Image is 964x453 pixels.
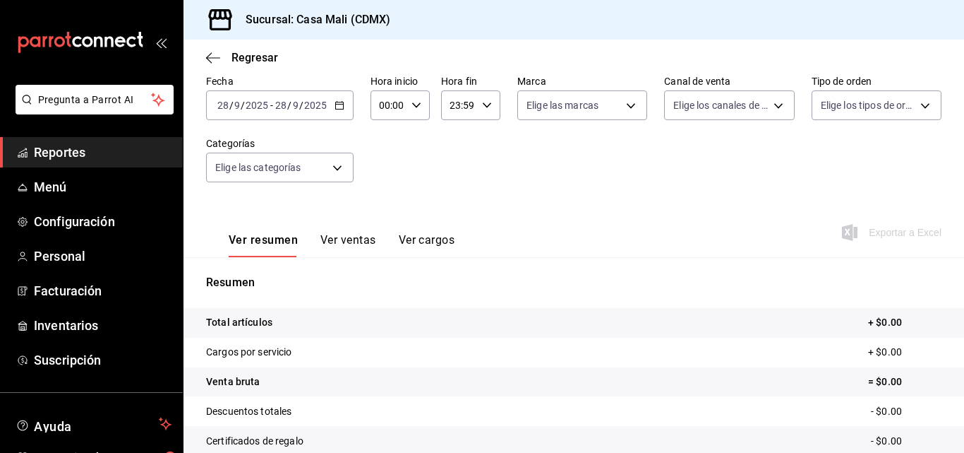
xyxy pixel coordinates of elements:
[229,233,298,257] button: Ver resumen
[868,345,941,360] p: + $0.00
[299,100,303,111] span: /
[517,76,647,86] label: Marca
[206,434,303,449] p: Certificados de regalo
[217,100,229,111] input: --
[34,351,171,370] span: Suscripción
[206,404,291,419] p: Descuentos totales
[241,100,245,111] span: /
[812,76,941,86] label: Tipo de orden
[871,434,941,449] p: - $0.00
[370,76,430,86] label: Hora inicio
[34,212,171,231] span: Configuración
[320,233,376,257] button: Ver ventas
[206,345,292,360] p: Cargos por servicio
[526,98,598,112] span: Elige las marcas
[871,404,941,419] p: - $0.00
[245,100,269,111] input: ----
[868,375,941,389] p: = $0.00
[399,233,455,257] button: Ver cargos
[270,100,273,111] span: -
[155,37,167,48] button: open_drawer_menu
[16,85,174,114] button: Pregunta a Parrot AI
[206,274,941,291] p: Resumen
[231,51,278,64] span: Regresar
[292,100,299,111] input: --
[275,100,287,111] input: --
[206,76,354,86] label: Fecha
[206,315,272,330] p: Total artículos
[215,160,301,175] span: Elige las categorías
[34,177,171,196] span: Menú
[206,51,278,64] button: Regresar
[234,100,241,111] input: --
[234,11,390,28] h3: Sucursal: Casa Mali (CDMX)
[206,139,354,148] label: Categorías
[441,76,500,86] label: Hora fin
[287,100,291,111] span: /
[664,76,794,86] label: Canal de venta
[34,316,171,335] span: Inventarios
[10,102,174,117] a: Pregunta a Parrot AI
[34,247,171,266] span: Personal
[34,281,171,300] span: Facturación
[206,375,260,389] p: Venta bruta
[229,233,454,257] div: navigation tabs
[821,98,915,112] span: Elige los tipos de orden
[34,143,171,162] span: Reportes
[868,315,941,330] p: + $0.00
[673,98,768,112] span: Elige los canales de venta
[303,100,327,111] input: ----
[229,100,234,111] span: /
[34,416,153,433] span: Ayuda
[38,93,152,107] span: Pregunta a Parrot AI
